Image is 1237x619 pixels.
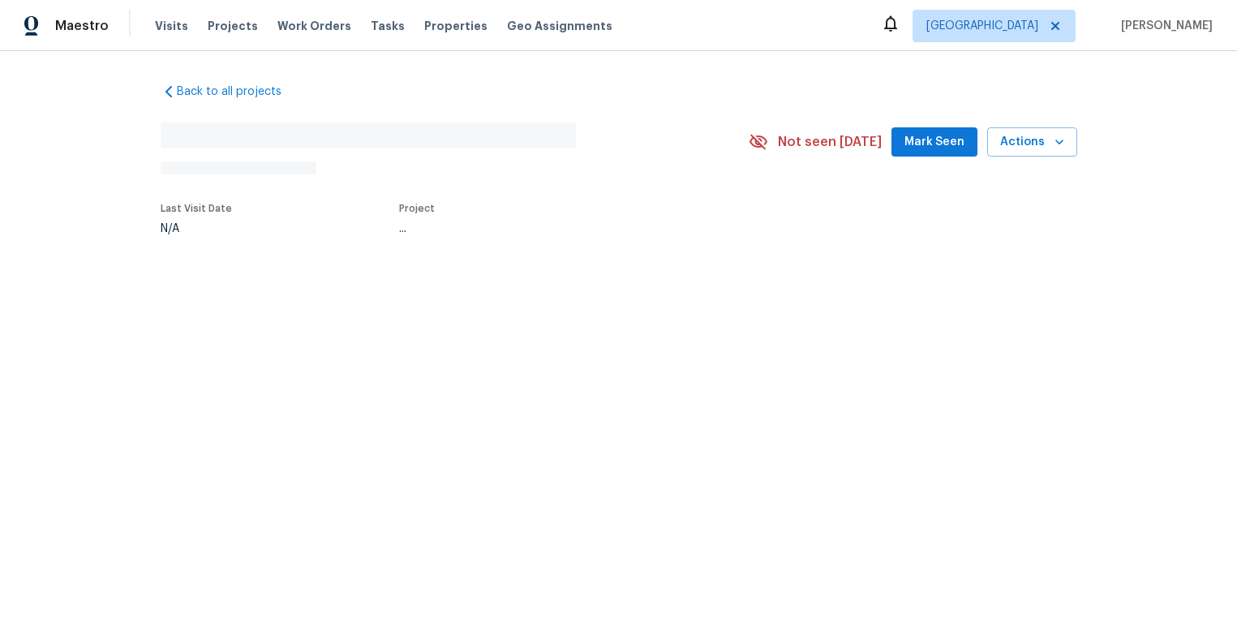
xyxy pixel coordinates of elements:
span: Work Orders [277,18,351,34]
span: Mark Seen [904,132,964,153]
div: ... [399,223,711,234]
span: [GEOGRAPHIC_DATA] [926,18,1038,34]
button: Actions [987,127,1077,157]
span: Project [399,204,435,213]
span: Actions [1000,132,1064,153]
span: Last Visit Date [161,204,232,213]
span: Properties [424,18,487,34]
span: Tasks [371,20,405,32]
button: Mark Seen [891,127,977,157]
span: Projects [208,18,258,34]
span: [PERSON_NAME] [1115,18,1213,34]
span: Geo Assignments [507,18,612,34]
div: N/A [161,223,232,234]
a: Back to all projects [161,84,316,100]
span: Maestro [55,18,109,34]
span: Not seen [DATE] [778,134,882,150]
span: Visits [155,18,188,34]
